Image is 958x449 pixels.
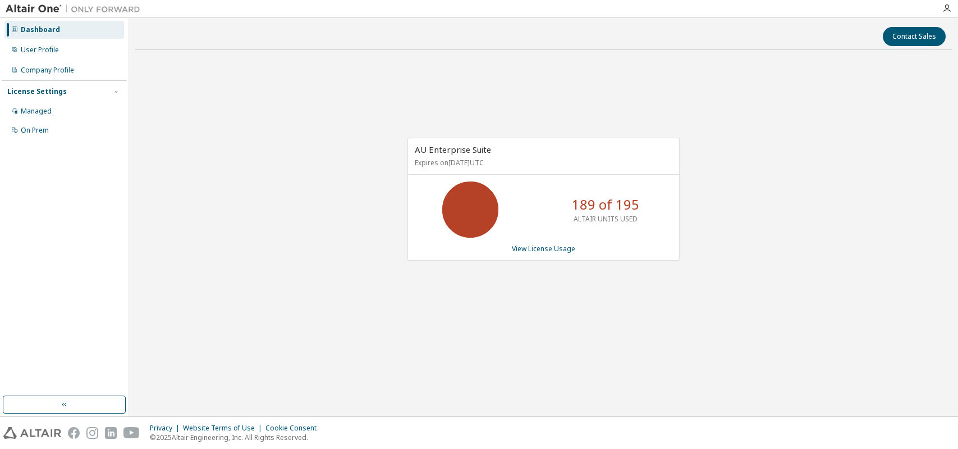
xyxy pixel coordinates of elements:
[21,126,49,135] div: On Prem
[415,144,491,155] span: AU Enterprise Suite
[265,424,323,433] div: Cookie Consent
[574,214,638,224] p: ALTAIR UNITS USED
[123,427,140,439] img: youtube.svg
[512,244,575,253] a: View License Usage
[105,427,117,439] img: linkedin.svg
[21,25,60,34] div: Dashboard
[21,107,52,116] div: Managed
[415,158,670,167] p: Expires on [DATE] UTC
[183,424,265,433] div: Website Terms of Use
[150,424,183,433] div: Privacy
[7,87,67,96] div: License Settings
[3,427,61,439] img: altair_logo.svg
[68,427,80,439] img: facebook.svg
[86,427,98,439] img: instagram.svg
[150,433,323,442] p: © 2025 Altair Engineering, Inc. All Rights Reserved.
[572,195,639,214] p: 189 of 195
[6,3,146,15] img: Altair One
[883,27,946,46] button: Contact Sales
[21,46,59,55] div: User Profile
[21,66,74,75] div: Company Profile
